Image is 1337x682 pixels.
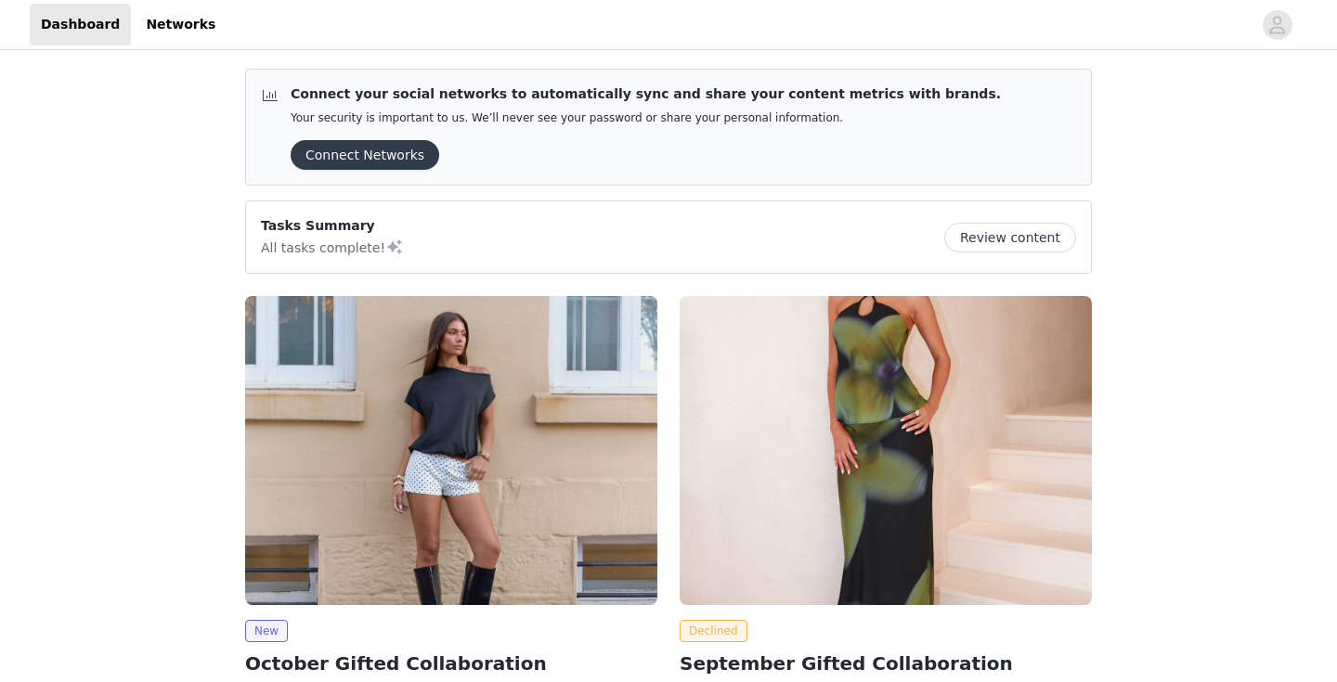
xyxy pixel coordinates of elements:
[261,216,404,236] p: Tasks Summary
[680,650,1092,677] h2: September Gifted Collaboration
[30,4,131,45] a: Dashboard
[135,4,227,45] a: Networks
[680,620,747,642] span: Declined
[245,620,288,642] span: New
[291,84,1001,104] p: Connect your social networks to automatically sync and share your content metrics with brands.
[261,236,404,258] p: All tasks complete!
[291,140,439,170] button: Connect Networks
[245,296,657,605] img: Peppermayo AUS
[245,650,657,677] h2: October Gifted Collaboration
[291,111,1001,125] p: Your security is important to us. We’ll never see your password or share your personal information.
[1268,10,1286,40] div: avatar
[944,223,1076,252] button: Review content
[680,296,1092,605] img: Peppermayo AUS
